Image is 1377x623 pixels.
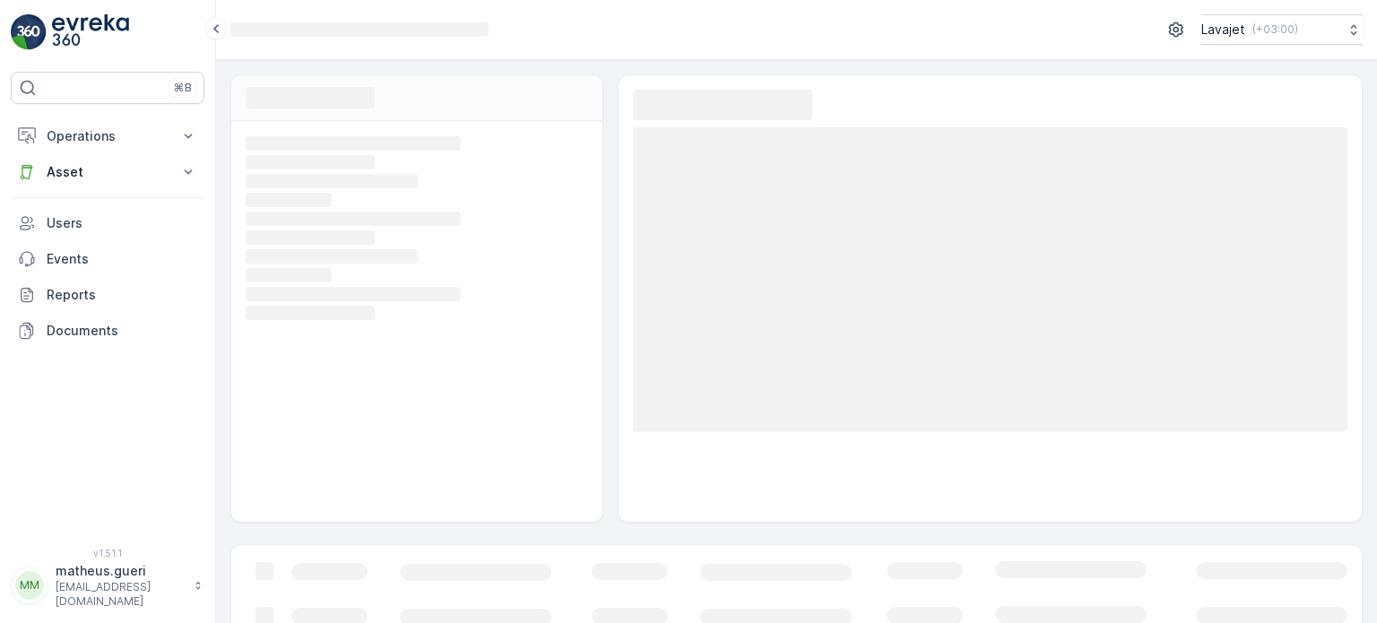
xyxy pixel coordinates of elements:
p: Documents [47,322,197,340]
button: Lavajet(+03:00) [1201,14,1363,45]
a: Reports [11,277,204,313]
p: Operations [47,127,169,145]
span: v 1.51.1 [11,548,204,558]
a: Users [11,205,204,241]
p: ( +03:00 ) [1252,22,1298,37]
button: Operations [11,118,204,154]
p: Events [47,250,197,268]
p: Asset [47,163,169,181]
button: MMmatheus.gueri[EMAIL_ADDRESS][DOMAIN_NAME] [11,562,204,609]
p: Reports [47,286,197,304]
p: Users [47,214,197,232]
button: Asset [11,154,204,190]
a: Documents [11,313,204,349]
img: logo_light-DOdMpM7g.png [52,14,129,50]
p: ⌘B [174,81,192,95]
div: MM [15,571,44,600]
p: matheus.gueri [56,562,185,580]
p: Lavajet [1201,21,1245,39]
img: logo [11,14,47,50]
a: Events [11,241,204,277]
p: [EMAIL_ADDRESS][DOMAIN_NAME] [56,580,185,609]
